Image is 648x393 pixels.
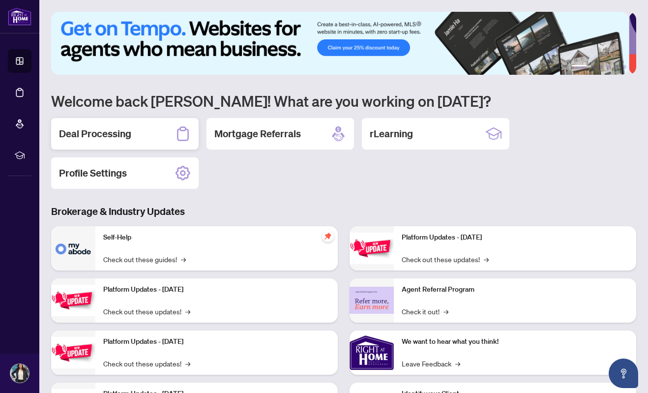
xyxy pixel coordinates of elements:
a: Leave Feedback→ [402,358,460,369]
img: Slide 0 [51,12,629,75]
span: → [181,254,186,265]
p: Agent Referral Program [402,284,628,295]
img: We want to hear what you think! [350,331,394,375]
img: Profile Icon [10,364,29,383]
img: Self-Help [51,226,95,271]
h2: rLearning [370,127,413,141]
a: Check it out!→ [402,306,448,317]
p: Self-Help [103,232,330,243]
span: → [455,358,460,369]
button: 6 [622,65,626,69]
button: Open asap [609,359,638,388]
img: logo [8,7,31,26]
span: → [185,306,190,317]
p: Platform Updates - [DATE] [103,284,330,295]
a: Check out these guides!→ [103,254,186,265]
span: → [484,254,489,265]
p: We want to hear what you think! [402,336,628,347]
h2: Deal Processing [59,127,131,141]
a: Check out these updates!→ [402,254,489,265]
button: 2 [591,65,595,69]
button: 5 [615,65,619,69]
h3: Brokerage & Industry Updates [51,205,636,218]
button: 1 [571,65,587,69]
h2: Profile Settings [59,166,127,180]
a: Check out these updates!→ [103,358,190,369]
img: Platform Updates - June 23, 2025 [350,233,394,264]
span: → [443,306,448,317]
button: 3 [599,65,603,69]
img: Platform Updates - July 21, 2025 [51,337,95,368]
a: Check out these updates!→ [103,306,190,317]
button: 4 [607,65,611,69]
span: → [185,358,190,369]
span: pushpin [322,230,334,242]
h1: Welcome back [PERSON_NAME]! What are you working on [DATE]? [51,91,636,110]
img: Platform Updates - September 16, 2025 [51,285,95,316]
img: Agent Referral Program [350,287,394,314]
p: Platform Updates - [DATE] [402,232,628,243]
p: Platform Updates - [DATE] [103,336,330,347]
h2: Mortgage Referrals [214,127,301,141]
